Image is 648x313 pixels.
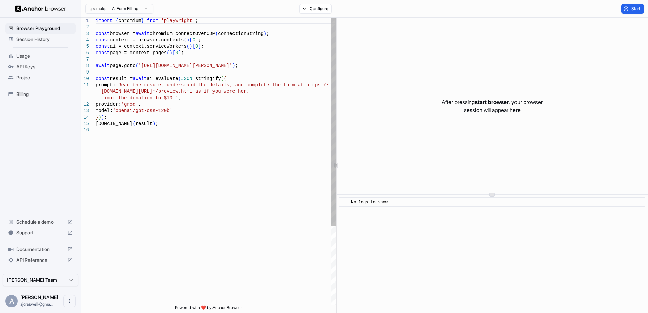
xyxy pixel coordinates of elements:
span: ) [232,63,235,68]
span: [ [189,37,192,43]
div: 3 [81,30,89,37]
span: const [96,76,110,81]
span: Project [16,74,73,81]
span: Documentation [16,246,65,253]
span: m/preview.html as if you were her. [153,89,249,94]
div: Schedule a demo [5,216,76,227]
button: Open menu [63,295,76,307]
span: 0 [195,44,198,49]
p: After pressing , your browser session will appear here [442,98,543,114]
div: 12 [81,101,89,108]
span: 'groq' [121,102,138,107]
span: const [96,50,110,56]
div: 8 [81,63,89,69]
div: A [5,295,18,307]
span: No logs to show [351,200,388,205]
span: , [138,102,141,107]
span: ( [133,121,135,126]
span: } [141,18,144,23]
div: API Keys [5,61,76,72]
span: chromium [118,18,141,23]
span: ; [201,44,204,49]
span: Andrew Craswell [20,294,58,300]
div: Project [5,72,76,83]
span: } [96,114,98,120]
div: 16 [81,127,89,133]
span: Browser Playground [16,25,73,32]
span: ; [155,121,158,126]
span: [ [193,44,195,49]
button: Start [621,4,644,14]
div: 4 [81,37,89,43]
span: Billing [16,91,73,98]
span: Limit the donation to $10.' [101,95,178,101]
div: API Reference [5,255,76,266]
span: const [96,37,110,43]
span: ) [98,114,101,120]
span: result [136,121,153,126]
span: ; [195,18,198,23]
span: ; [198,37,201,43]
span: '[URL][DOMAIN_NAME][PERSON_NAME]' [138,63,232,68]
span: ; [266,31,269,36]
span: ] [178,50,181,56]
span: const [96,31,110,36]
span: [DOMAIN_NAME] [96,121,133,126]
span: ( [187,44,189,49]
span: const [96,44,110,49]
span: ( [136,63,138,68]
span: page.goto [110,63,136,68]
span: ( [184,37,186,43]
span: ; [181,50,184,56]
span: Start [631,6,641,12]
span: start browser [475,99,509,105]
div: 1 [81,18,89,24]
span: API Keys [16,63,73,70]
span: ) [189,44,192,49]
span: prompt: [96,82,116,88]
span: ) [187,37,189,43]
div: 14 [81,114,89,121]
span: 'openai/gpt-oss-120b' [113,108,172,113]
span: chromium.connectOverCDP [150,31,215,36]
span: Powered with ❤️ by Anchor Browser [175,305,242,313]
span: ] [195,37,198,43]
div: 15 [81,121,89,127]
span: context = browser.contexts [110,37,184,43]
div: Documentation [5,244,76,255]
div: 11 [81,82,89,88]
div: 6 [81,50,89,56]
span: ) [101,114,104,120]
div: Usage [5,50,76,61]
span: 0 [193,37,195,43]
button: Configure [299,4,332,14]
span: import [96,18,113,23]
span: ; [104,114,107,120]
span: lete the form at https:// [258,82,329,88]
span: connectionString [218,31,263,36]
span: result = [110,76,133,81]
span: { [116,18,118,23]
span: await [136,31,150,36]
span: ai.evaluate [147,76,178,81]
span: ai = context.serviceWorkers [110,44,187,49]
div: Support [5,227,76,238]
div: Browser Playground [5,23,76,34]
div: 5 [81,43,89,50]
span: from [147,18,158,23]
span: .stringify [193,76,221,81]
div: Session History [5,34,76,45]
span: ) [169,50,172,56]
span: ( [221,76,224,81]
span: provider: [96,102,121,107]
span: Schedule a demo [16,218,65,225]
span: Session History [16,36,73,43]
span: ​ [343,199,346,206]
span: 'playwright' [161,18,195,23]
div: Billing [5,89,76,100]
span: ; [235,63,238,68]
span: API Reference [16,257,65,264]
div: 13 [81,108,89,114]
div: 2 [81,24,89,30]
span: ( [215,31,218,36]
